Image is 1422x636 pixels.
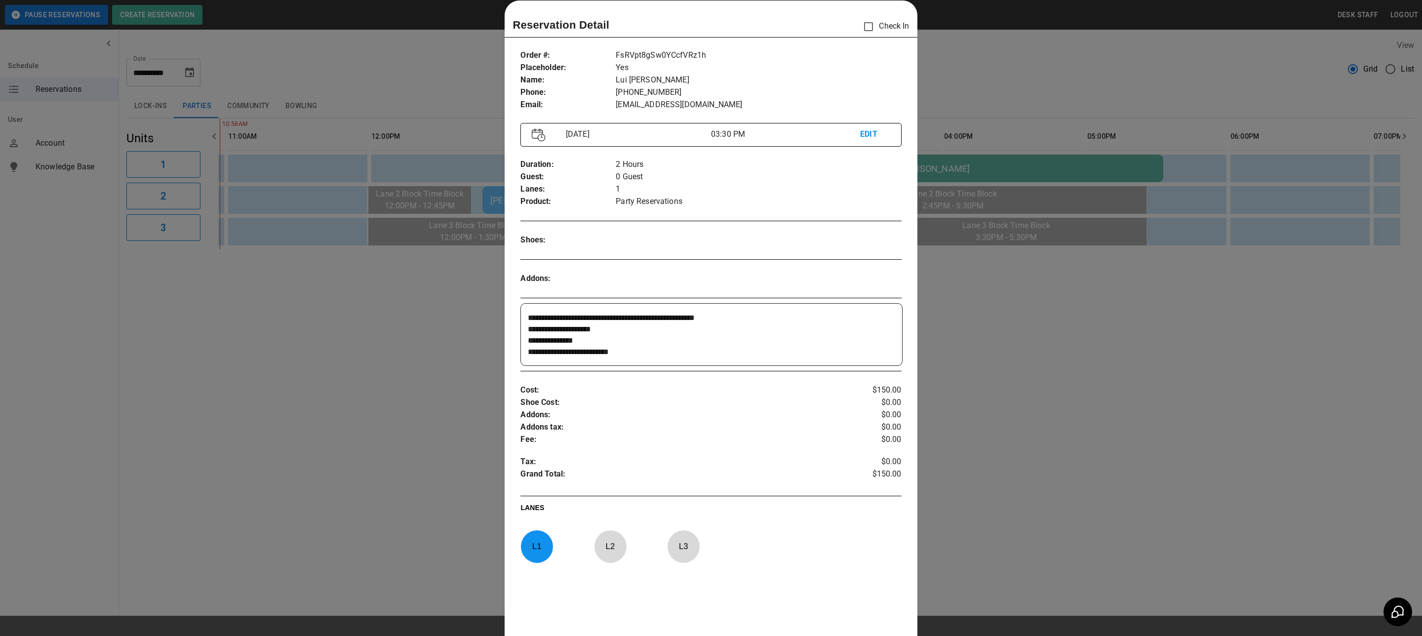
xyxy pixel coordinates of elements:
p: $150.00 [838,468,902,483]
p: Addons : [520,273,616,285]
p: Product : [520,196,616,208]
p: Shoe Cost : [520,397,838,409]
p: $0.00 [838,434,902,446]
p: L 1 [520,535,553,558]
p: Addons : [520,409,838,421]
p: $0.00 [838,456,902,468]
p: 0 Guest [616,171,901,183]
p: EDIT [860,128,890,141]
img: Vector [532,128,546,142]
p: 03:30 PM [711,128,860,140]
p: Name : [520,74,616,86]
p: Cost : [520,384,838,397]
p: Shoes : [520,234,616,246]
p: $0.00 [838,421,902,434]
p: Lui [PERSON_NAME] [616,74,901,86]
p: Fee : [520,434,838,446]
p: $0.00 [838,409,902,421]
p: Grand Total : [520,468,838,483]
p: FsRVpt8gSw0YCcfVRz1h [616,49,901,62]
p: [EMAIL_ADDRESS][DOMAIN_NAME] [616,99,901,111]
p: Order # : [520,49,616,62]
p: Yes [616,62,901,74]
p: 2 Hours [616,159,901,171]
p: Email : [520,99,616,111]
p: LANES [520,503,901,517]
p: Reservation Detail [513,17,609,33]
p: L 2 [594,535,627,558]
p: L 3 [667,535,700,558]
p: 1 [616,183,901,196]
p: [DATE] [562,128,711,140]
p: Lanes : [520,183,616,196]
p: Check In [858,16,909,37]
p: [PHONE_NUMBER] [616,86,901,99]
p: $150.00 [838,384,902,397]
p: $0.00 [838,397,902,409]
p: Addons tax : [520,421,838,434]
p: Tax : [520,456,838,468]
p: Duration : [520,159,616,171]
p: Phone : [520,86,616,99]
p: Placeholder : [520,62,616,74]
p: Party Reservations [616,196,901,208]
p: Guest : [520,171,616,183]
